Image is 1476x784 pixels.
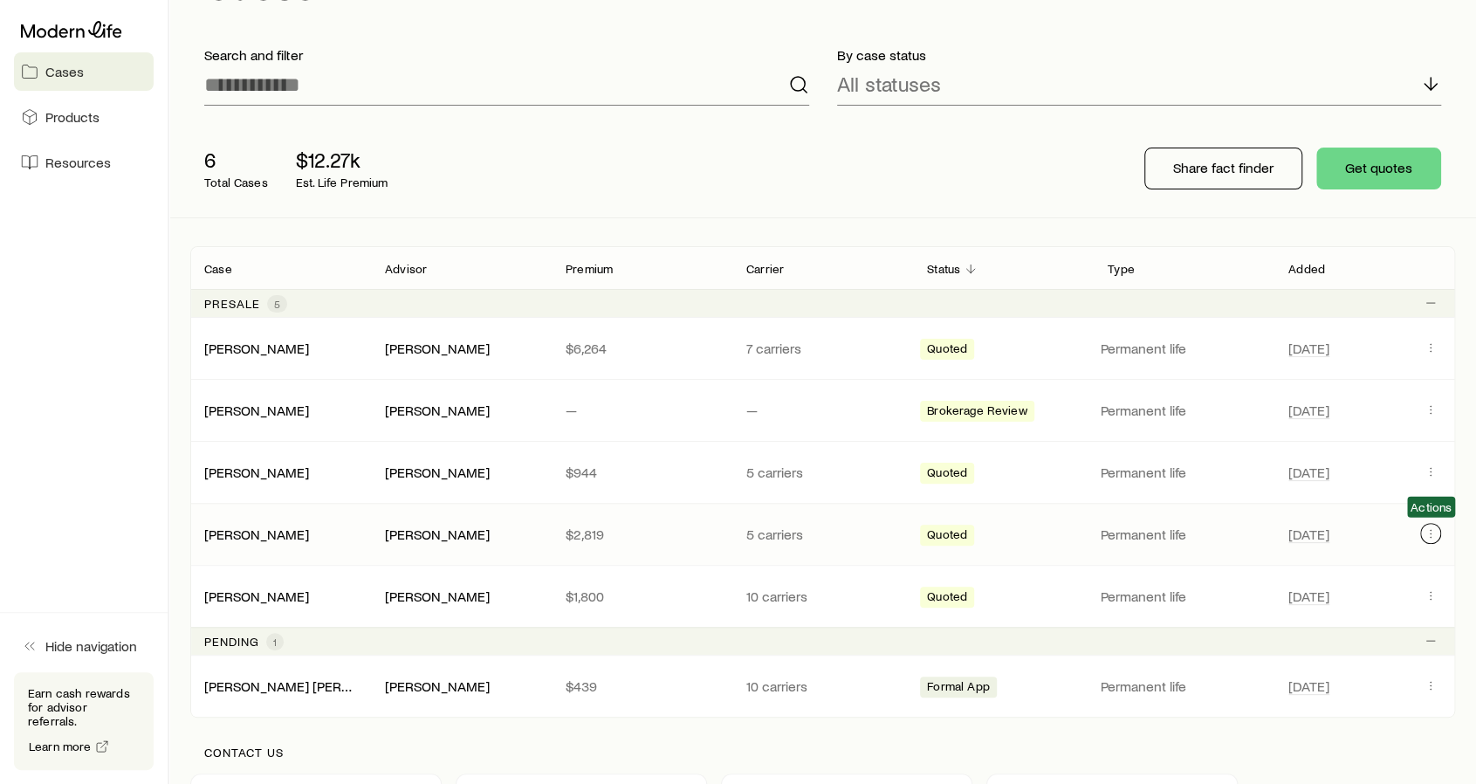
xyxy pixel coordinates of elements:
p: Permanent life [1101,464,1267,481]
span: Cases [45,63,84,80]
span: Hide navigation [45,637,137,655]
span: [DATE] [1288,526,1329,543]
p: Status [927,262,960,276]
div: [PERSON_NAME] [204,588,309,606]
div: Client cases [190,246,1455,718]
p: $944 [566,464,718,481]
span: Resources [45,154,111,171]
p: Permanent life [1101,677,1267,695]
span: Quoted [927,465,967,484]
a: [PERSON_NAME] [PERSON_NAME] [204,677,417,694]
a: [PERSON_NAME] [204,588,309,604]
div: Earn cash rewards for advisor referrals.Learn more [14,672,154,770]
p: $2,819 [566,526,718,543]
p: 7 carriers [746,340,899,357]
a: [PERSON_NAME] [204,526,309,542]
p: Share fact finder [1173,159,1273,176]
span: Quoted [927,341,967,360]
p: 6 [204,148,268,172]
p: Carrier [746,262,784,276]
p: Case [204,262,232,276]
p: Permanent life [1101,340,1267,357]
div: [PERSON_NAME] [385,588,490,606]
button: Share fact finder [1144,148,1302,189]
span: [DATE] [1288,588,1329,605]
span: 5 [274,297,280,311]
p: 10 carriers [746,677,899,695]
p: $1,800 [566,588,718,605]
p: By case status [837,46,1442,64]
div: [PERSON_NAME] [385,464,490,482]
span: [DATE] [1288,464,1329,481]
p: $12.27k [296,148,388,172]
p: Permanent life [1101,402,1267,419]
p: Type [1108,262,1135,276]
p: $6,264 [566,340,718,357]
p: Total Cases [204,175,268,189]
div: [PERSON_NAME] [385,402,490,420]
span: 1 [273,635,277,649]
p: All statuses [837,72,941,96]
p: Premium [566,262,613,276]
p: Search and filter [204,46,809,64]
a: [PERSON_NAME] [204,402,309,418]
p: Contact us [204,746,1441,760]
p: Presale [204,297,260,311]
p: Earn cash rewards for advisor referrals. [28,686,140,728]
p: — [746,402,899,419]
span: Quoted [927,527,967,546]
div: [PERSON_NAME] [204,340,309,358]
span: Quoted [927,589,967,608]
span: [DATE] [1288,340,1329,357]
div: [PERSON_NAME] [PERSON_NAME] [204,677,357,696]
div: [PERSON_NAME] [204,402,309,420]
div: [PERSON_NAME] [204,464,309,482]
a: Products [14,98,154,136]
span: Actions [1411,500,1452,514]
span: [DATE] [1288,677,1329,695]
span: Formal App [927,679,990,698]
p: Est. Life Premium [296,175,388,189]
div: [PERSON_NAME] [204,526,309,544]
p: 5 carriers [746,526,899,543]
p: Permanent life [1101,588,1267,605]
div: [PERSON_NAME] [385,340,490,358]
p: 10 carriers [746,588,899,605]
a: [PERSON_NAME] [204,464,309,480]
button: Hide navigation [14,627,154,665]
div: [PERSON_NAME] [385,677,490,696]
p: — [566,402,718,419]
button: Get quotes [1316,148,1441,189]
p: $439 [566,677,718,695]
span: Learn more [29,740,92,753]
p: Permanent life [1101,526,1267,543]
a: [PERSON_NAME] [204,340,309,356]
a: Resources [14,143,154,182]
p: 5 carriers [746,464,899,481]
span: [DATE] [1288,402,1329,419]
div: [PERSON_NAME] [385,526,490,544]
p: Advisor [385,262,427,276]
p: Pending [204,635,259,649]
span: Brokerage Review [927,403,1027,422]
p: Added [1288,262,1325,276]
a: Cases [14,52,154,91]
span: Products [45,108,100,126]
